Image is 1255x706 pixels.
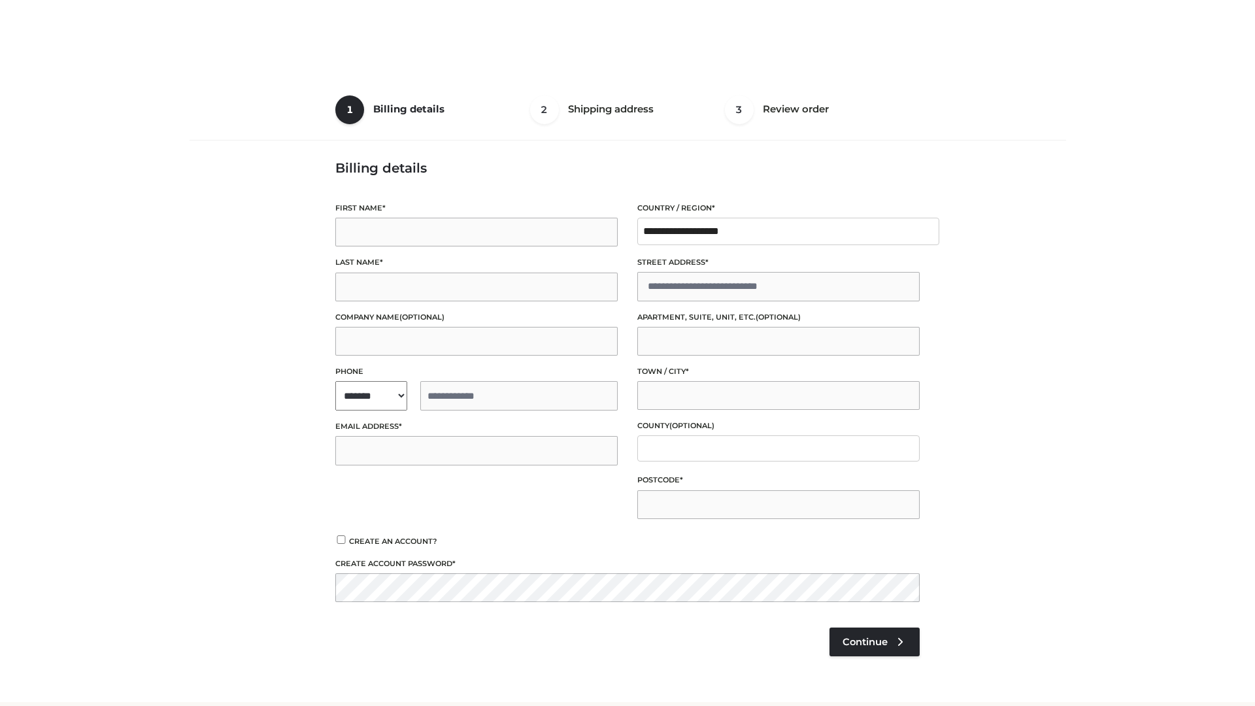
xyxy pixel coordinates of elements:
label: County [637,420,920,432]
label: Phone [335,365,618,378]
a: Continue [829,628,920,656]
span: Create an account? [349,537,437,546]
span: Shipping address [568,103,654,115]
span: 3 [725,95,754,124]
label: First name [335,202,618,214]
label: Postcode [637,474,920,486]
label: Create account password [335,558,920,570]
label: Last name [335,256,618,269]
input: Create an account? [335,535,347,544]
span: 1 [335,95,364,124]
label: Company name [335,311,618,324]
label: Town / City [637,365,920,378]
span: Billing details [373,103,444,115]
span: (optional) [669,421,714,430]
label: Apartment, suite, unit, etc. [637,311,920,324]
label: Street address [637,256,920,269]
span: (optional) [399,312,444,322]
span: Review order [763,103,829,115]
span: Continue [843,636,888,648]
h3: Billing details [335,160,920,176]
span: (optional) [756,312,801,322]
span: 2 [530,95,559,124]
label: Country / Region [637,202,920,214]
label: Email address [335,420,618,433]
